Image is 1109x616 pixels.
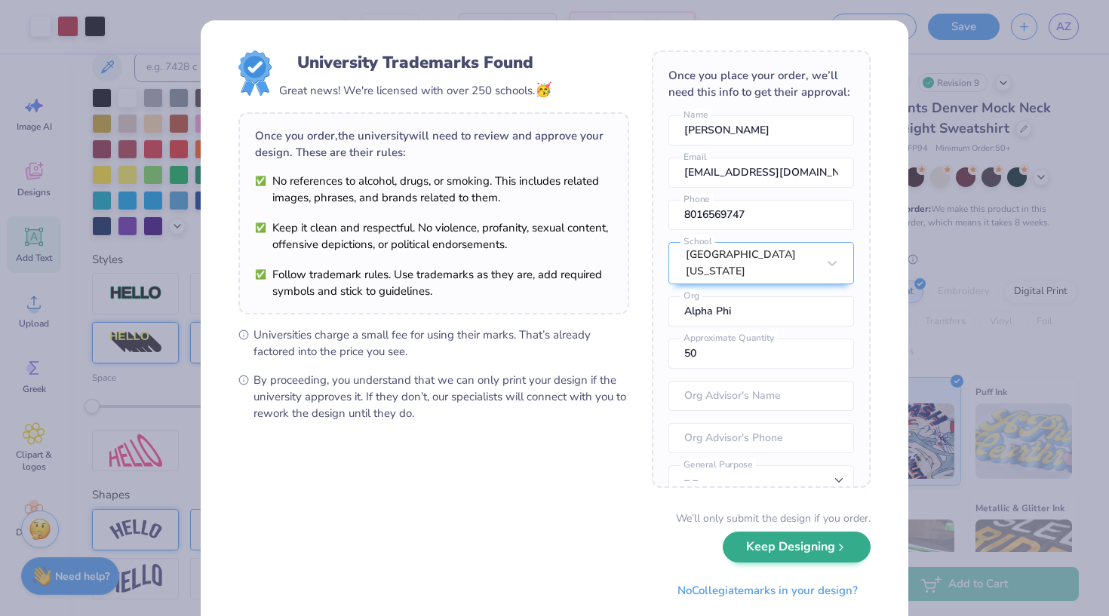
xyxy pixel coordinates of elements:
div: Great news! We're licensed with over 250 schools. [279,80,551,100]
div: [GEOGRAPHIC_DATA][US_STATE] [686,247,817,280]
li: Keep it clean and respectful. No violence, profanity, sexual content, offensive depictions, or po... [255,219,613,253]
span: 🥳 [535,81,551,99]
span: By proceeding, you understand that we can only print your design if the university approves it. I... [253,372,629,421]
div: Once you place your order, we’ll need this info to get their approval: [668,67,854,100]
input: Org [668,296,854,326]
img: License badge [238,51,272,96]
input: Name [668,115,854,146]
button: Keep Designing [723,532,871,562]
li: Follow trademark rules. Use trademarks as they are, add required symbols and stick to guidelines. [255,266,613,299]
input: Org Advisor's Phone [668,423,854,453]
div: We’ll only submit the design if you order. [676,510,871,526]
input: Phone [668,200,854,230]
button: NoCollegiatemarks in your design? [665,575,871,606]
li: No references to alcohol, drugs, or smoking. This includes related images, phrases, and brands re... [255,173,613,206]
input: Org Advisor's Name [668,381,854,411]
div: Once you order, the university will need to review and approve your design. These are their rules: [255,127,613,161]
input: Email [668,158,854,188]
div: University Trademarks Found [297,51,533,75]
span: Universities charge a small fee for using their marks. That’s already factored into the price you... [253,326,629,360]
input: Approximate Quantity [668,339,854,369]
